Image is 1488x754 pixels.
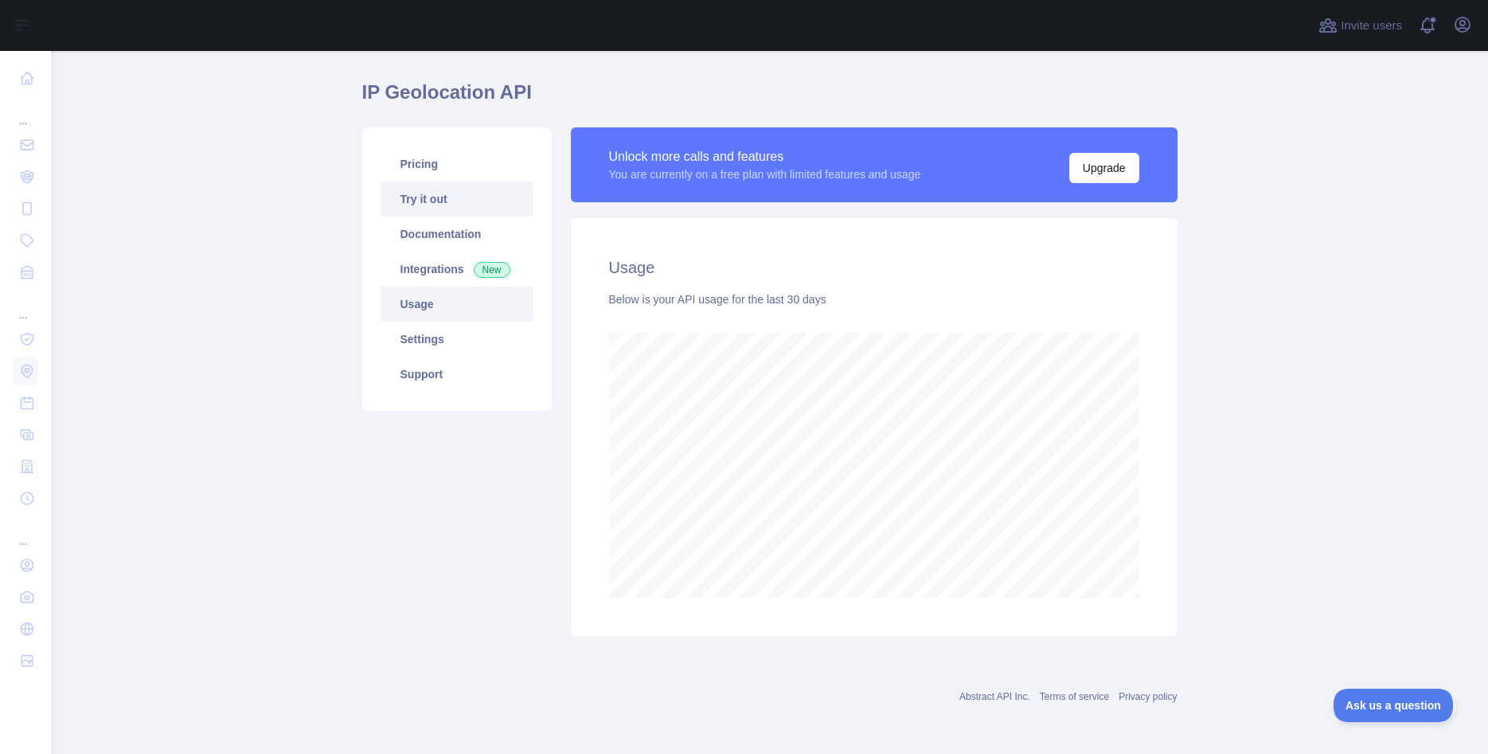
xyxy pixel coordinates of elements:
a: Support [381,357,533,392]
a: Settings [381,322,533,357]
button: Invite users [1315,13,1405,38]
h2: Usage [609,256,1139,279]
a: Try it out [381,182,533,217]
iframe: Toggle Customer Support [1334,689,1456,722]
span: New [474,262,510,278]
div: ... [13,516,38,548]
a: Documentation [381,217,533,252]
div: ... [13,290,38,322]
div: Unlock more calls and features [609,147,921,166]
a: Integrations New [381,252,533,287]
div: Below is your API usage for the last 30 days [609,291,1139,307]
button: Upgrade [1069,153,1139,183]
span: Invite users [1341,17,1402,35]
h1: IP Geolocation API [362,80,1178,118]
a: Abstract API Inc. [959,691,1030,702]
a: Privacy policy [1119,691,1177,702]
a: Terms of service [1040,691,1109,702]
div: ... [13,96,38,127]
div: You are currently on a free plan with limited features and usage [609,166,921,182]
a: Usage [381,287,533,322]
a: Pricing [381,147,533,182]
